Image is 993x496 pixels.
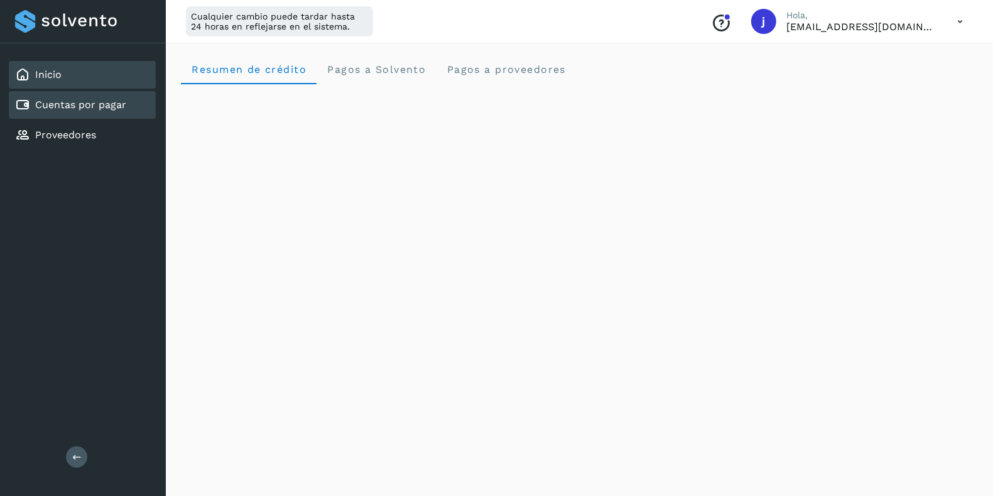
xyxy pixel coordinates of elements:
[9,91,156,119] div: Cuentas por pagar
[35,129,96,141] a: Proveedores
[446,63,566,75] span: Pagos a proveedores
[786,21,937,33] p: jrodriguez@kalapata.co
[786,10,937,21] p: Hola,
[327,63,426,75] span: Pagos a Solvento
[35,69,62,80] a: Inicio
[186,6,373,36] div: Cualquier cambio puede tardar hasta 24 horas en reflejarse en el sistema.
[9,121,156,149] div: Proveedores
[35,99,126,111] a: Cuentas por pagar
[9,61,156,89] div: Inicio
[191,63,307,75] span: Resumen de crédito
